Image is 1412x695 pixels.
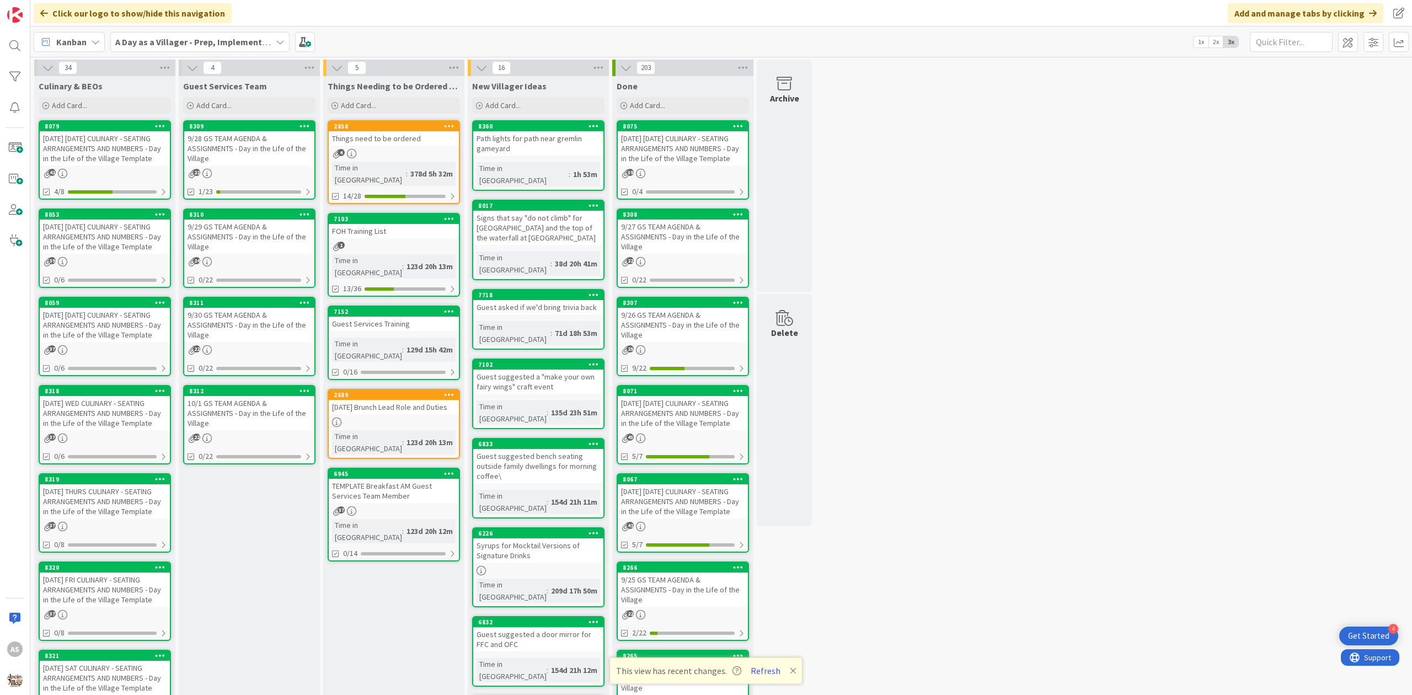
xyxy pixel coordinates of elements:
[343,548,357,559] span: 0/14
[618,308,748,342] div: 9/26 GS TEAM AGENDA & ASSIGNMENTS - Day in the Life of the Village
[408,168,456,180] div: 378d 5h 32m
[184,386,314,430] div: 831210/1 GS TEAM AGENDA & ASSIGNMENTS - Day in the Life of the Village
[627,345,634,352] span: 25
[477,579,547,603] div: Time in [GEOGRAPHIC_DATA]
[1194,36,1208,47] span: 1x
[49,169,56,176] span: 41
[1339,627,1398,645] div: Open Get Started checklist, remaining modules: 4
[402,344,404,356] span: :
[184,396,314,430] div: 10/1 GS TEAM AGENDA & ASSIGNMENTS - Day in the Life of the Village
[548,664,600,676] div: 154d 21h 12m
[338,149,345,156] span: 4
[40,573,170,607] div: [DATE] FRI CULINARY - SEATING ARRANGEMENTS AND NUMBERS - Day in the Life of the Village Template
[203,61,222,74] span: 4
[618,121,748,131] div: 8075
[473,201,603,245] div: 8017Signs that say "do not climb" for [GEOGRAPHIC_DATA] and the top of the waterfall at [GEOGRAPH...
[473,131,603,156] div: Path lights for path near gremlin gameyard
[473,360,603,394] div: 7102Guest suggested a "make your own fairy wings" craft event
[332,254,402,279] div: Time in [GEOGRAPHIC_DATA]
[184,131,314,165] div: 9/28 GS TEAM AGENDA & ASSIGNMENTS - Day in the Life of the Village
[402,436,404,448] span: :
[618,298,748,308] div: 8307
[199,274,213,286] span: 0/22
[473,290,603,314] div: 7718Guest asked if we'd bring trivia back
[547,496,548,508] span: :
[40,563,170,607] div: 8320[DATE] FRI CULINARY - SEATING ARRANGEMENTS AND NUMBERS - Day in the Life of the Village Template
[618,210,748,254] div: 83089/27 GS TEAM AGENDA & ASSIGNMENTS - Day in the Life of the Village
[40,220,170,254] div: [DATE] [DATE] CULINARY - SEATING ARRANGEMENTS AND NUMBERS - Day in the Life of the Village Template
[618,210,748,220] div: 8308
[1250,32,1333,52] input: Quick Filter...
[45,475,170,483] div: 8319
[52,100,87,110] span: Add Card...
[618,573,748,607] div: 9/25 GS TEAM AGENDA & ASSIGNMENTS - Day in the Life of the Village
[404,260,456,272] div: 123d 20h 13m
[334,215,459,223] div: 7103
[343,190,361,202] span: 14/28
[473,121,603,156] div: 8360Path lights for path near gremlin gameyard
[332,162,406,186] div: Time in [GEOGRAPHIC_DATA]
[196,100,232,110] span: Add Card...
[627,257,634,264] span: 22
[7,672,23,688] img: avatar
[570,168,600,180] div: 1h 53m
[552,327,600,339] div: 71d 18h 53m
[329,469,459,503] div: 6945TEMPLATE Breakfast AM Guest Services Team Member
[338,242,345,249] span: 1
[616,664,741,677] span: This view has recent changes.
[550,327,552,339] span: :
[184,386,314,396] div: 8312
[193,169,200,176] span: 22
[550,258,552,270] span: :
[329,224,459,238] div: FOH Training List
[45,122,170,130] div: 8079
[1208,36,1223,47] span: 2x
[189,211,314,218] div: 8310
[199,362,213,374] span: 0/22
[618,298,748,342] div: 83079/26 GS TEAM AGENDA & ASSIGNMENTS - Day in the Life of the Village
[329,390,459,414] div: 2689[DATE] Brunch Lead Role and Duties
[473,121,603,131] div: 8360
[329,121,459,131] div: 2858
[630,100,665,110] span: Add Card...
[477,252,550,276] div: Time in [GEOGRAPHIC_DATA]
[58,61,77,74] span: 34
[23,2,50,15] span: Support
[334,391,459,399] div: 2689
[40,386,170,430] div: 8318[DATE] WED CULINARY - SEATING ARRANGEMENTS AND NUMBERS - Day in the Life of the Village Template
[623,211,748,218] div: 8308
[34,3,232,23] div: Click our logo to show/hide this navigation
[632,274,646,286] span: 0/22
[473,201,603,211] div: 8017
[54,451,65,462] span: 0/6
[618,474,748,484] div: 8067
[477,321,550,345] div: Time in [GEOGRAPHIC_DATA]
[473,300,603,314] div: Guest asked if we'd bring trivia back
[478,618,603,626] div: 6832
[548,585,600,597] div: 209d 17h 50m
[637,61,655,74] span: 203
[618,474,748,518] div: 8067[DATE] [DATE] CULINARY - SEATING ARRANGEMENTS AND NUMBERS - Day in the Life of the Village Te...
[472,81,547,92] span: New Villager Ideas
[477,400,547,425] div: Time in [GEOGRAPHIC_DATA]
[338,506,345,514] span: 37
[45,387,170,395] div: 8318
[40,484,170,518] div: [DATE] THURS CULINARY - SEATING ARRANGEMENTS AND NUMBERS - Day in the Life of the Village Template
[473,370,603,394] div: Guest suggested a "make your own fairy wings" craft event
[478,122,603,130] div: 8360
[618,563,748,573] div: 8266
[478,202,603,210] div: 8017
[329,131,459,146] div: Things need to be ordered
[40,298,170,342] div: 8059[DATE] [DATE] CULINARY - SEATING ARRANGEMENTS AND NUMBERS - Day in the Life of the Village Te...
[632,539,643,550] span: 5/7
[184,121,314,131] div: 8309
[334,308,459,316] div: 7152
[341,100,376,110] span: Add Card...
[406,168,408,180] span: :
[473,617,603,627] div: 6832
[329,400,459,414] div: [DATE] Brunch Lead Role and Duties
[7,641,23,657] div: AS
[329,317,459,331] div: Guest Services Training
[40,396,170,430] div: [DATE] WED CULINARY - SEATING ARRANGEMENTS AND NUMBERS - Day in the Life of the Village Template
[54,627,65,639] span: 0/8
